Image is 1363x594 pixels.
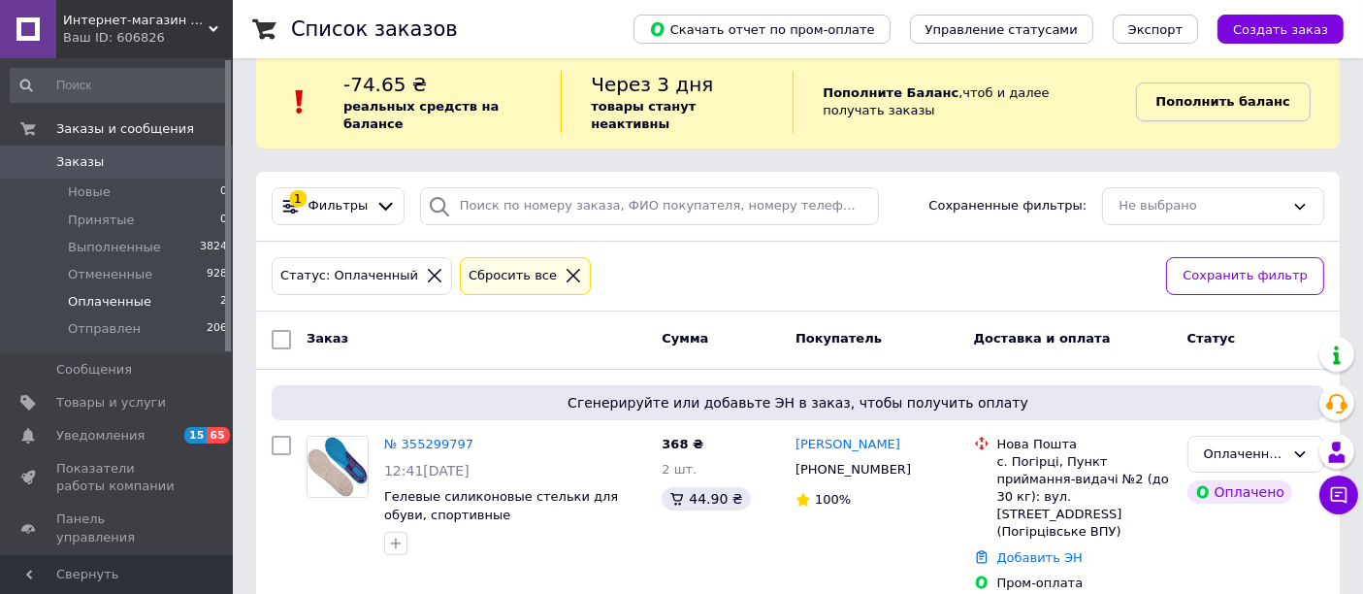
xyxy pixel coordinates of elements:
div: [PHONE_NUMBER] [792,457,915,482]
b: товары станут неактивны [591,99,696,131]
a: Пополнить баланс [1136,82,1311,121]
h1: Список заказов [291,17,458,41]
span: Доставка и оплата [974,331,1111,346]
span: Панель управления [56,511,179,545]
span: Скачать отчет по пром-оплате [649,20,875,38]
a: Добавить ЭН [997,550,1083,565]
span: 3824 [200,239,227,256]
input: Поиск [10,68,229,103]
img: :exclamation: [285,87,314,116]
span: Сгенерируйте или добавьте ЭН в заказ, чтобы получить оплату [279,393,1316,412]
span: Отмененные [68,266,152,283]
span: Выполненные [68,239,161,256]
b: реальных средств на балансе [343,99,499,131]
div: 1 [289,190,307,208]
span: 0 [220,212,227,229]
button: Управление статусами [910,15,1093,44]
span: Новые [68,183,111,201]
div: с. Погірці, Пункт приймання-видачі №2 (до 30 кг): вул. [STREET_ADDRESS] (Погірцівське ВПУ) [997,453,1172,542]
span: Фильтры [308,197,369,215]
span: Уведомления [56,427,145,445]
img: Фото товару [308,437,368,497]
b: Пополните Баланс [823,85,958,100]
a: Гелевые силиконовые стельки для обуви, спортивные противоскользящие для мужчин и женщин, подрезны... [384,489,618,558]
button: Экспорт [1113,15,1198,44]
span: Оплаченные [68,293,151,311]
span: Статус [1187,331,1236,346]
span: Создать заказ [1233,22,1328,37]
span: -74.65 ₴ [343,73,427,96]
span: Сумма [662,331,708,346]
span: 15 [184,427,207,444]
span: Сообщения [56,361,132,379]
span: 2 шт. [662,462,697,477]
div: Оплачено [1187,480,1292,504]
span: 0 [220,183,227,201]
span: Показатели работы компании [56,460,179,495]
button: Создать заказ [1217,15,1344,44]
a: Создать заказ [1198,21,1344,36]
span: Принятые [68,212,135,229]
span: Сохраненные фильтры: [929,197,1087,215]
span: Экспорт [1128,22,1183,37]
span: 65 [207,427,229,444]
div: Статус: Оплаченный [276,266,422,286]
div: Нова Пошта [997,436,1172,453]
div: 44.90 ₴ [662,487,750,511]
span: 368 ₴ [662,437,703,451]
button: Сохранить фильтр [1166,257,1324,295]
span: Покупатель [795,331,882,346]
span: Управление статусами [925,22,1078,37]
a: Фото товару [307,436,369,498]
button: Чат с покупателем [1319,476,1358,514]
span: Заказы [56,153,104,171]
div: Пром-оплата [997,575,1172,592]
div: Ваш ID: 606826 [63,29,233,47]
div: Не выбрано [1119,196,1284,216]
span: Через 3 дня [591,73,713,96]
a: [PERSON_NAME] [795,436,900,454]
span: Отправлен [68,320,141,338]
span: 2 [220,293,227,311]
b: Пополнить баланс [1156,94,1290,109]
span: 206 [207,320,227,338]
span: Товары и услуги [56,394,166,412]
span: 12:41[DATE] [384,463,470,478]
input: Поиск по номеру заказа, ФИО покупателя, номеру телефона, Email, номеру накладной [420,187,879,225]
span: 100% [815,492,851,507]
span: Заказ [307,331,348,346]
div: Сбросить все [465,266,561,286]
a: № 355299797 [384,437,473,451]
span: Заказы и сообщения [56,120,194,138]
span: Интернет-магазин DIGITAL-WORLD [63,12,209,29]
button: Скачать отчет по пром-оплате [633,15,891,44]
span: Сохранить фильтр [1183,266,1308,286]
span: 928 [207,266,227,283]
div: Оплаченный [1204,445,1284,465]
div: , чтоб и далее получать заказы [793,71,1135,133]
